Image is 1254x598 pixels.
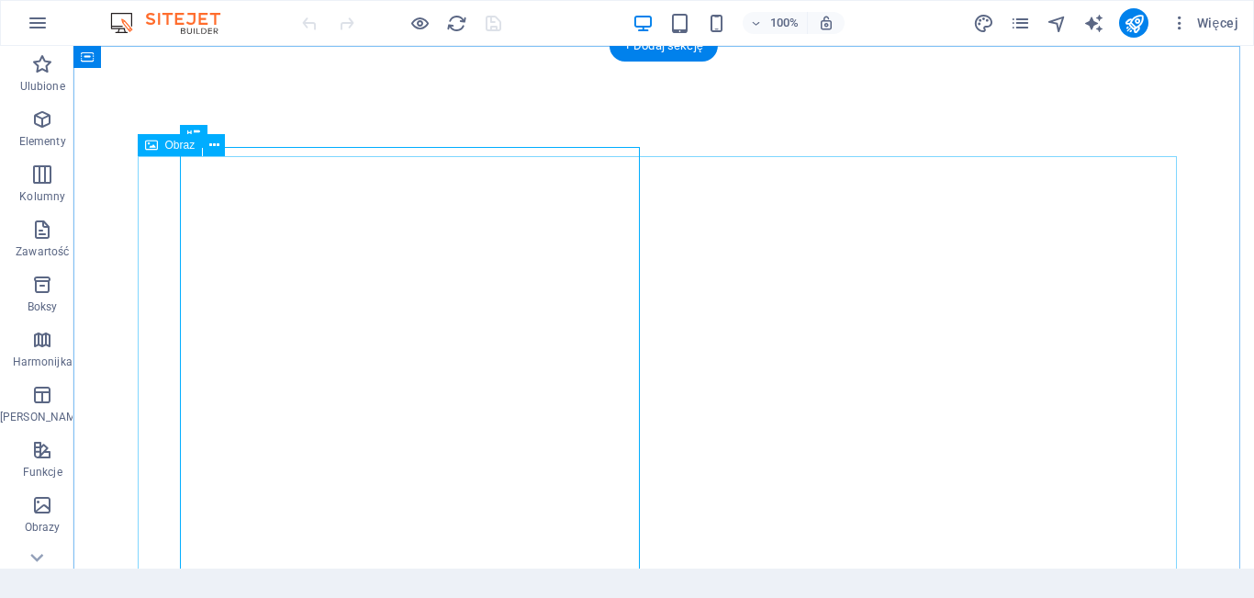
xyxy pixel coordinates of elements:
[972,12,994,34] button: design
[28,299,58,314] p: Boksy
[1046,12,1068,34] button: navigator
[1010,13,1031,34] i: Strony (Ctrl+Alt+S)
[818,15,834,31] i: Po zmianie rozmiaru automatycznie dostosowuje poziom powiększenia do wybranego urządzenia.
[743,12,808,34] button: 100%
[16,244,69,259] p: Zawartość
[23,465,62,480] p: Funkcje
[165,140,196,151] span: Obraz
[1119,8,1148,38] button: publish
[13,355,73,369] p: Harmonijka
[25,520,61,535] p: Obrazy
[445,12,467,34] button: reload
[1047,13,1068,34] i: Nawigator
[770,12,800,34] h6: 100%
[19,134,66,149] p: Elementy
[446,13,467,34] i: Przeładuj stronę
[1009,12,1031,34] button: pages
[20,79,65,94] p: Ulubione
[610,30,718,62] div: + Dodaj sekcję
[1124,13,1145,34] i: Opublikuj
[1083,13,1104,34] i: AI Writer
[1170,14,1238,32] span: Więcej
[1082,12,1104,34] button: text_generator
[19,189,65,204] p: Kolumny
[106,12,243,34] img: Editor Logo
[973,13,994,34] i: Projekt (Ctrl+Alt+Y)
[409,12,431,34] button: Kliknij tutaj, aby wyjść z trybu podglądu i kontynuować edycję
[1163,8,1246,38] button: Więcej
